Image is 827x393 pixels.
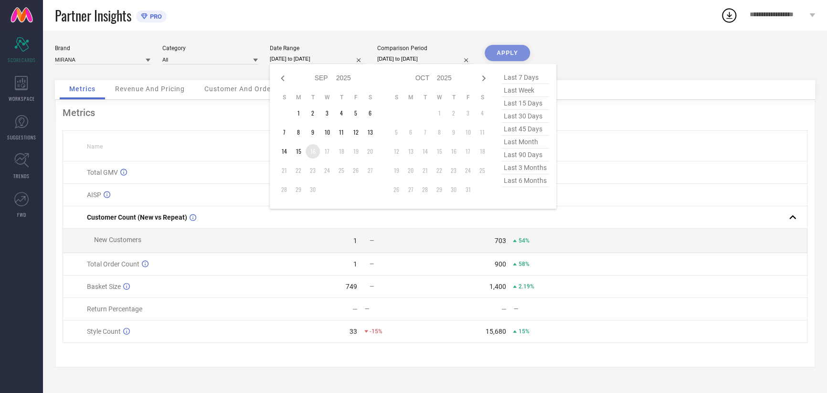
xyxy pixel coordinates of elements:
[8,56,36,64] span: SCORECARDS
[501,84,549,97] span: last week
[446,144,461,159] td: Thu Oct 16 2025
[446,182,461,197] td: Thu Oct 30 2025
[277,163,291,178] td: Sun Sep 21 2025
[501,97,549,110] span: last 15 days
[87,169,118,176] span: Total GMV
[277,73,288,84] div: Previous month
[501,149,549,161] span: last 90 days
[461,163,475,178] td: Fri Oct 24 2025
[501,305,506,313] div: —
[478,73,489,84] div: Next month
[418,182,432,197] td: Tue Oct 28 2025
[320,94,334,101] th: Wednesday
[389,125,403,139] td: Sun Oct 05 2025
[475,106,489,120] td: Sat Oct 04 2025
[277,94,291,101] th: Sunday
[370,328,382,335] span: -15%
[501,123,549,136] span: last 45 days
[87,191,101,199] span: AISP
[306,182,320,197] td: Tue Sep 30 2025
[377,45,473,52] div: Comparison Period
[320,163,334,178] td: Wed Sep 24 2025
[501,161,549,174] span: last 3 months
[306,106,320,120] td: Tue Sep 02 2025
[320,144,334,159] td: Wed Sep 17 2025
[277,182,291,197] td: Sun Sep 28 2025
[291,144,306,159] td: Mon Sep 15 2025
[446,94,461,101] th: Thursday
[418,94,432,101] th: Tuesday
[94,236,141,244] span: New Customers
[17,211,26,218] span: FWD
[363,163,377,178] td: Sat Sep 27 2025
[291,125,306,139] td: Mon Sep 08 2025
[461,106,475,120] td: Fri Oct 03 2025
[446,163,461,178] td: Thu Oct 23 2025
[377,54,473,64] input: Select comparison period
[389,94,403,101] th: Sunday
[334,163,349,178] td: Thu Sep 25 2025
[87,328,121,335] span: Style Count
[87,283,121,290] span: Basket Size
[446,125,461,139] td: Thu Oct 09 2025
[334,94,349,101] th: Thursday
[432,163,446,178] td: Wed Oct 22 2025
[475,125,489,139] td: Sat Oct 11 2025
[494,260,506,268] div: 900
[432,144,446,159] td: Wed Oct 15 2025
[475,94,489,101] th: Saturday
[69,85,95,93] span: Metrics
[306,125,320,139] td: Tue Sep 09 2025
[291,163,306,178] td: Mon Sep 22 2025
[370,237,374,244] span: —
[475,163,489,178] td: Sat Oct 25 2025
[485,328,506,335] div: 15,680
[518,261,529,267] span: 58%
[291,106,306,120] td: Mon Sep 01 2025
[501,174,549,187] span: last 6 months
[501,110,549,123] span: last 30 days
[270,54,365,64] input: Select date range
[363,144,377,159] td: Sat Sep 20 2025
[461,125,475,139] td: Fri Oct 10 2025
[346,283,357,290] div: 749
[115,85,185,93] span: Revenue And Pricing
[87,213,187,221] span: Customer Count (New vs Repeat)
[350,328,357,335] div: 33
[389,163,403,178] td: Sun Oct 19 2025
[55,6,131,25] span: Partner Insights
[353,237,357,244] div: 1
[334,106,349,120] td: Thu Sep 04 2025
[349,106,363,120] td: Fri Sep 05 2025
[306,144,320,159] td: Tue Sep 16 2025
[518,283,534,290] span: 2.19%
[446,106,461,120] td: Thu Oct 02 2025
[403,144,418,159] td: Mon Oct 13 2025
[270,45,365,52] div: Date Range
[518,237,529,244] span: 54%
[432,106,446,120] td: Wed Oct 01 2025
[363,125,377,139] td: Sat Sep 13 2025
[461,182,475,197] td: Fri Oct 31 2025
[494,237,506,244] div: 703
[87,305,142,313] span: Return Percentage
[403,182,418,197] td: Mon Oct 27 2025
[87,260,139,268] span: Total Order Count
[349,163,363,178] td: Fri Sep 26 2025
[418,163,432,178] td: Tue Oct 21 2025
[403,94,418,101] th: Monday
[501,71,549,84] span: last 7 days
[365,306,435,312] div: —
[363,106,377,120] td: Sat Sep 06 2025
[334,144,349,159] td: Thu Sep 18 2025
[9,95,35,102] span: WORKSPACE
[353,260,357,268] div: 1
[432,125,446,139] td: Wed Oct 08 2025
[349,125,363,139] td: Fri Sep 12 2025
[277,125,291,139] td: Sun Sep 07 2025
[320,106,334,120] td: Wed Sep 03 2025
[432,94,446,101] th: Wednesday
[418,125,432,139] td: Tue Oct 07 2025
[403,163,418,178] td: Mon Oct 20 2025
[352,305,358,313] div: —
